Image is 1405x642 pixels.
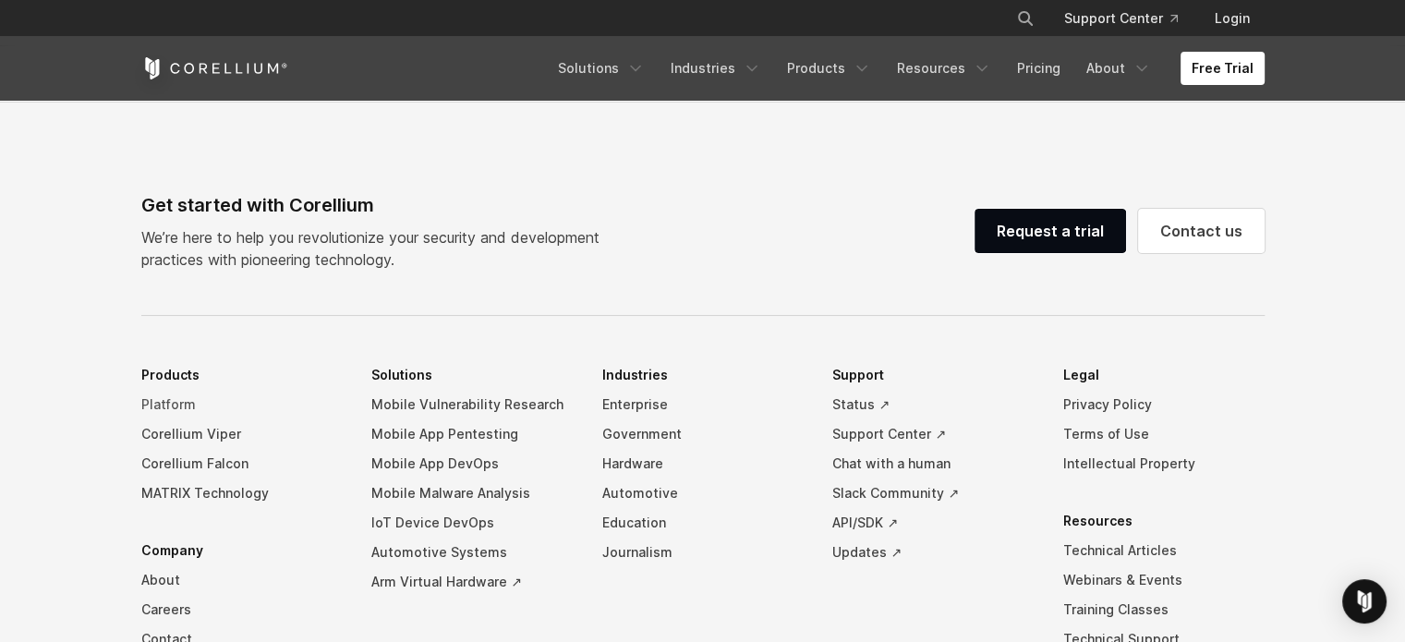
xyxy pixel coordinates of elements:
a: Automotive [602,478,804,508]
a: Pricing [1006,52,1072,85]
a: Support Center [1049,2,1193,35]
a: Resources [886,52,1002,85]
a: Contact us [1138,209,1265,253]
a: Industries [660,52,772,85]
a: Webinars & Events [1063,565,1265,595]
div: Open Intercom Messenger [1342,579,1387,624]
a: IoT Device DevOps [371,508,573,538]
a: Products [776,52,882,85]
div: Navigation Menu [547,52,1265,85]
a: Terms of Use [1063,419,1265,449]
a: Technical Articles [1063,536,1265,565]
div: Navigation Menu [994,2,1265,35]
a: Status ↗ [832,390,1034,419]
a: Arm Virtual Hardware ↗ [371,567,573,597]
a: Hardware [602,449,804,478]
a: Government [602,419,804,449]
a: Corellium Home [141,57,288,79]
p: We’re here to help you revolutionize your security and development practices with pioneering tech... [141,226,614,271]
a: Education [602,508,804,538]
a: Corellium Falcon [141,449,343,478]
a: Training Classes [1063,595,1265,624]
div: Get started with Corellium [141,191,614,219]
a: MATRIX Technology [141,478,343,508]
a: Slack Community ↗ [832,478,1034,508]
a: Corellium Viper [141,419,343,449]
a: Platform [141,390,343,419]
a: Mobile App DevOps [371,449,573,478]
a: Mobile Malware Analysis [371,478,573,508]
a: Careers [141,595,343,624]
a: Login [1200,2,1265,35]
a: Mobile Vulnerability Research [371,390,573,419]
a: Journalism [602,538,804,567]
a: Privacy Policy [1063,390,1265,419]
a: Updates ↗ [832,538,1034,567]
a: About [141,565,343,595]
a: Solutions [547,52,656,85]
button: Search [1009,2,1042,35]
a: Free Trial [1181,52,1265,85]
a: About [1075,52,1162,85]
a: API/SDK ↗ [832,508,1034,538]
a: Enterprise [602,390,804,419]
a: Chat with a human [832,449,1034,478]
a: Request a trial [975,209,1126,253]
a: Intellectual Property [1063,449,1265,478]
a: Support Center ↗ [832,419,1034,449]
a: Mobile App Pentesting [371,419,573,449]
a: Automotive Systems [371,538,573,567]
